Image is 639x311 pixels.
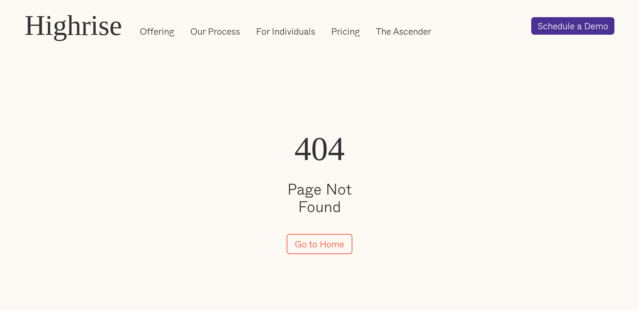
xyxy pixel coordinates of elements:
a: Offering [140,25,174,37]
a: Pricing [331,25,360,37]
h2: Page Not Found [269,180,370,215]
a: Our Process [190,25,240,37]
a: The Ascender [376,25,431,37]
h1: 404 [269,130,370,167]
a: Highrise [25,10,122,41]
a: For Individuals [256,25,315,37]
a: Go to Home [287,234,352,254]
a: Schedule a Demo [531,17,614,34]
